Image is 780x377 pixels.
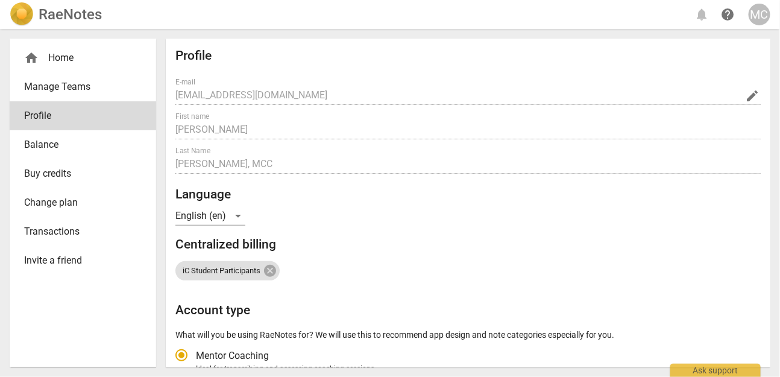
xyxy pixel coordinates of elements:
img: Logo [10,2,34,27]
h2: RaeNotes [39,6,102,23]
div: Ideal for transcribing and assessing coaching sessions [196,364,757,375]
a: LogoRaeNotes [10,2,102,27]
span: Mentor Coaching [196,349,269,363]
span: Transactions [24,224,132,239]
span: Manage Teams [24,80,132,94]
span: home [24,51,39,65]
a: Manage Teams [10,72,156,101]
label: First name [175,113,209,120]
span: Balance [24,138,132,152]
h2: Centralized billing [175,237,761,252]
span: Invite a friend [24,253,132,268]
label: E-mail [175,78,195,86]
span: iC Student Participants [175,267,268,276]
h2: Profile [175,48,761,63]
div: Ask support [670,364,761,377]
a: Change plan [10,188,156,217]
div: iC Student Participants [175,261,280,280]
a: Balance [10,130,156,159]
div: English (en) [175,206,245,226]
p: What will you be using RaeNotes for? We will use this to recommend app design and note categories... [175,329,761,341]
button: MC [749,4,770,25]
button: Change Email [744,87,761,104]
a: Transactions [10,217,156,246]
span: edit [745,89,760,103]
a: Help [717,4,739,25]
a: Invite a friend [10,246,156,275]
h2: Account type [175,303,761,318]
div: Account type [175,341,761,375]
a: Buy credits [10,159,156,188]
span: help [721,7,735,22]
div: Home [24,51,132,65]
span: Profile [24,109,132,123]
span: Change plan [24,195,132,210]
div: Home [10,43,156,72]
h2: Language [175,187,761,202]
span: Buy credits [24,166,132,181]
label: Last Name [175,147,210,154]
a: Profile [10,101,156,130]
